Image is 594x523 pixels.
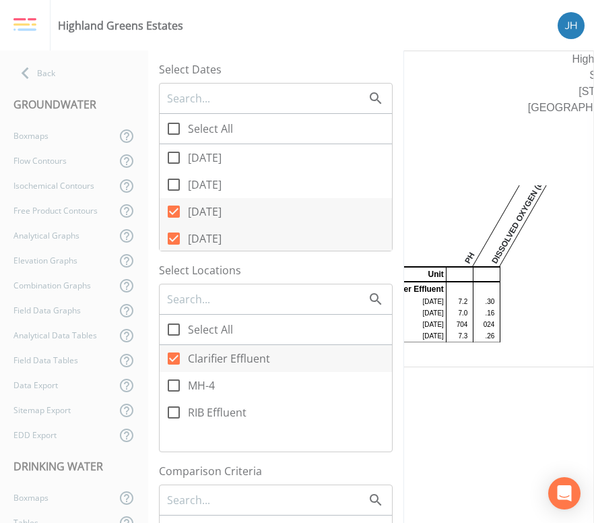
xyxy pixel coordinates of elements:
span: [DATE] [188,177,222,193]
span: Clarifier Effluent [188,350,270,367]
td: 7.2 [446,296,468,307]
td: 7.0 [446,307,468,319]
label: Select Locations [159,262,393,278]
td: .30 [473,296,495,307]
td: 704 [446,319,468,330]
span: [DATE] [188,150,222,166]
input: Search... [166,90,368,107]
td: .26 [473,330,495,342]
span: Select All [188,121,233,137]
span: [DATE] [188,230,222,247]
td: Clarifier Effluent [379,282,447,296]
input: Search... [166,491,368,509]
th: Unit [379,267,447,282]
label: Comparison Criteria [159,463,393,479]
img: 84dca5caa6e2e8dac459fb12ff18e533 [558,12,585,39]
span: [DATE] [188,204,222,220]
td: [DATE] [379,330,447,342]
img: logo [13,18,36,32]
td: [DATE] [379,319,447,330]
td: 024 [473,319,495,330]
span: Select All [188,321,233,338]
td: [DATE] [379,307,447,319]
td: [DATE] [379,296,447,307]
span: MH-4 [188,377,215,394]
div: Open Intercom Messenger [548,477,581,510]
td: .16 [473,307,495,319]
input: Search... [166,290,368,308]
label: Select Dates [159,61,393,78]
span: RIB Effluent [188,404,246,421]
div: Highland Greens Estates [58,18,183,34]
span: DISSOLVED OXYGEN (DO) [492,180,544,265]
td: 7.3 [446,330,468,342]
